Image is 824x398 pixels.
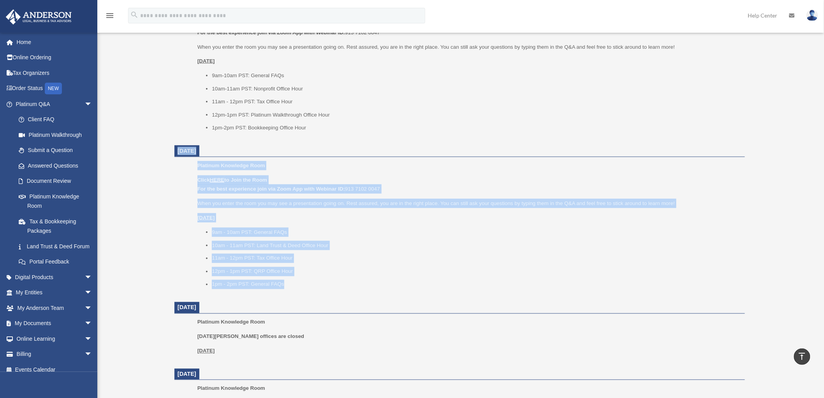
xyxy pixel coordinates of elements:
a: vertical_align_top [794,348,810,365]
span: arrow_drop_down [85,285,100,301]
i: search [130,11,139,19]
li: 10am-11am PST: Nonprofit Office Hour [212,84,739,94]
a: Order StatusNEW [5,81,104,97]
u: [DATE] [197,58,215,64]
li: 12pm - 1pm PST: QRP Office Hour [212,267,739,276]
b: [DATE][PERSON_NAME] offices are closed [197,334,305,340]
a: Digital Productsarrow_drop_down [5,269,104,285]
a: Client FAQ [11,112,104,127]
b: For the best experience join via Zoom App with Webinar ID: [197,30,345,35]
li: 9am-10am PST: General FAQs [212,71,739,80]
li: 10am - 11am PST: Land Trust & Deed Office Hour [212,241,739,250]
a: Events Calendar [5,362,104,377]
a: Online Learningarrow_drop_down [5,331,104,347]
span: [DATE] [178,304,196,311]
b: Click to Join the Room [197,177,267,183]
a: Platinum Q&Aarrow_drop_down [5,96,104,112]
a: Land Trust & Deed Forum [11,239,104,254]
i: vertical_align_top [798,352,807,361]
li: 9am - 10am PST: General FAQs [212,228,739,237]
a: Platinum Walkthrough [11,127,104,143]
span: [DATE] [178,371,196,377]
a: My Entitiesarrow_drop_down [5,285,104,301]
span: arrow_drop_down [85,331,100,347]
a: My Documentsarrow_drop_down [5,316,104,331]
p: 913 7102 0047 [197,175,739,194]
span: [DATE] [178,148,196,154]
li: 1pm-2pm PST: Bookkeeping Office Hour [212,123,739,133]
a: Billingarrow_drop_down [5,347,104,362]
a: My Anderson Teamarrow_drop_down [5,300,104,316]
u: [DATE] [197,215,215,221]
a: Tax Organizers [5,65,104,81]
a: Portal Feedback [11,254,104,270]
span: Platinum Knowledge Room [197,163,265,168]
span: arrow_drop_down [85,96,100,112]
li: 1pm - 2pm PST: General FAQs [212,280,739,289]
li: 11am - 12pm PST: Tax Office Hour [212,97,739,106]
span: Platinum Knowledge Room [197,386,265,391]
div: NEW [45,83,62,94]
a: Document Review [11,173,104,189]
span: arrow_drop_down [85,316,100,332]
span: arrow_drop_down [85,300,100,316]
img: Anderson Advisors Platinum Portal [4,9,74,25]
p: When you enter the room you may see a presentation going on. Rest assured, you are in the right p... [197,42,739,52]
b: For the best experience join via Zoom App with Webinar ID: [197,186,345,192]
a: HERE [210,177,224,183]
u: [DATE] [197,348,215,354]
span: arrow_drop_down [85,269,100,285]
a: Platinum Knowledge Room [11,189,100,214]
li: 11am - 12pm PST: Tax Office Hour [212,254,739,263]
li: 12pm-1pm PST: Platinum Walkthrough Office Hour [212,110,739,120]
a: Home [5,34,104,50]
a: Tax & Bookkeeping Packages [11,214,104,239]
i: menu [105,11,114,20]
a: Submit a Question [11,143,104,158]
img: User Pic [806,10,818,21]
span: arrow_drop_down [85,347,100,363]
a: Answered Questions [11,158,104,173]
p: When you enter the room you may see a presentation going on. Rest assured, you are in the right p... [197,199,739,208]
a: menu [105,14,114,20]
span: Platinum Knowledge Room [197,319,265,325]
a: Online Ordering [5,50,104,65]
